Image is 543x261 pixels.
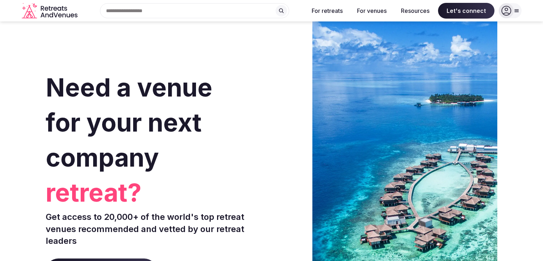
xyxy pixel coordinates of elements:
svg: Retreats and Venues company logo [22,3,79,19]
span: Need a venue for your next company [46,72,212,173]
button: For venues [351,3,392,19]
p: Get access to 20,000+ of the world's top retreat venues recommended and vetted by our retreat lea... [46,211,269,247]
span: retreat? [46,175,269,210]
button: For retreats [306,3,348,19]
a: Visit the homepage [22,3,79,19]
button: Resources [395,3,435,19]
span: Let's connect [438,3,494,19]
